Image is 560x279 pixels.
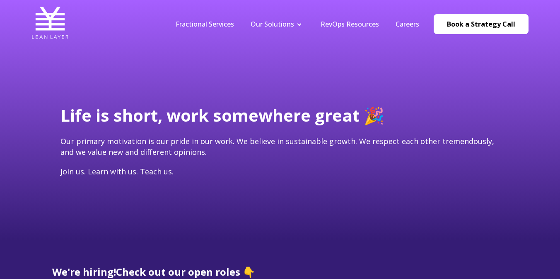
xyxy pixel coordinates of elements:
span: We're hiring! [52,265,116,279]
a: Our Solutions [251,20,294,29]
a: RevOps Resources [321,20,379,29]
img: Lean Layer Logo [31,4,69,42]
a: Careers [396,20,419,29]
a: Book a Strategy Call [434,14,529,34]
span: Life is short, work somewhere great 🎉 [60,104,384,127]
span: Check out our open roles 👇 [116,265,255,279]
span: Join us. Learn with us. Teach us. [60,166,174,176]
div: Navigation Menu [167,20,427,29]
a: Fractional Services [176,20,234,29]
span: Our primary motivation is our pride in our work. We believe in sustainable growth. We respect eac... [60,136,494,157]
